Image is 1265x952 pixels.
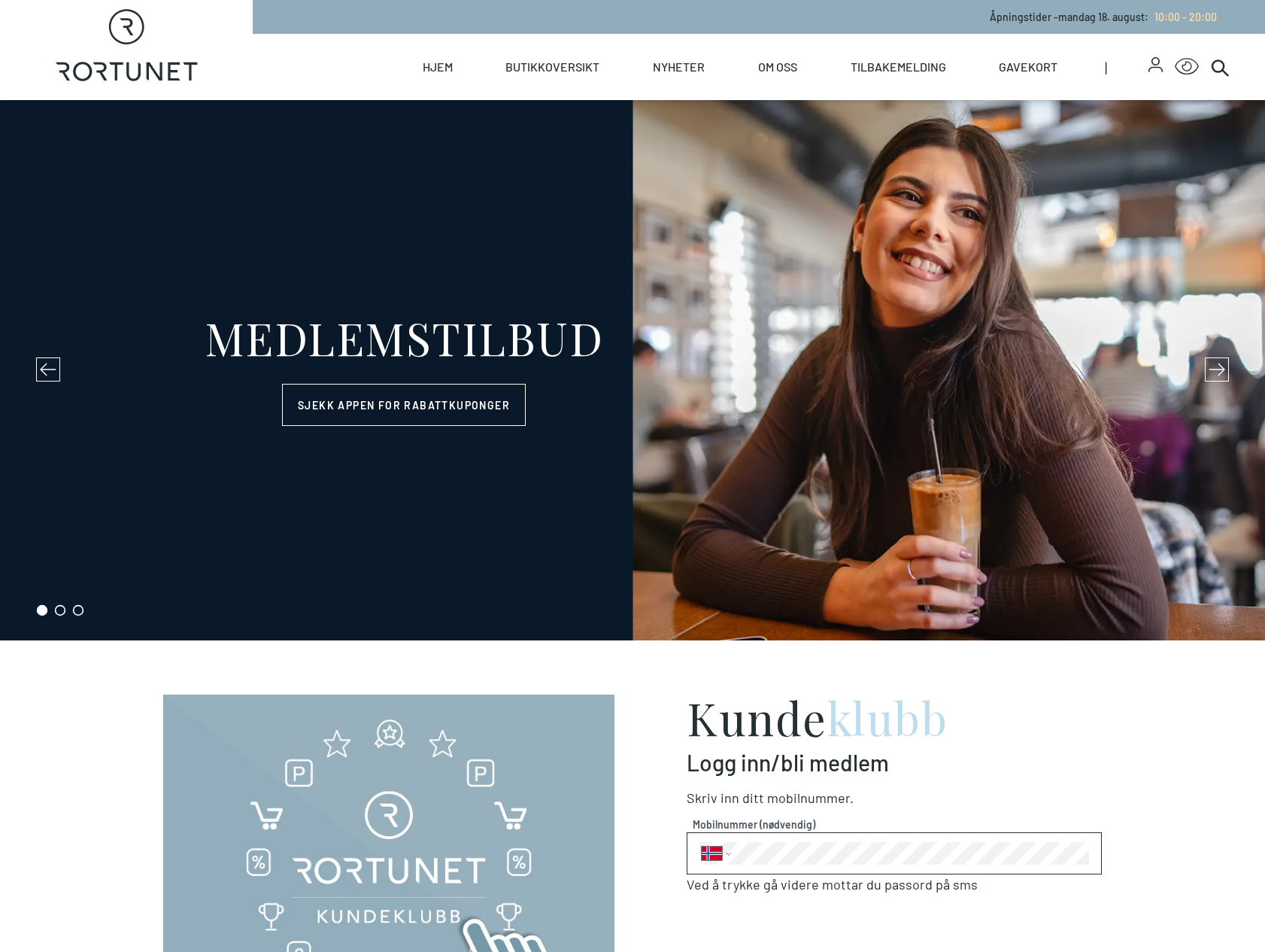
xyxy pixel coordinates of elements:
span: 10:00 - 20:00 [1154,11,1217,23]
a: Tilbakemelding [851,34,946,100]
span: klubb [827,687,948,747]
h2: Kunde [687,695,1102,740]
span: Mobilnummer (nødvendig) [693,817,1096,832]
p: Ved å trykke gå videre mottar du passord på sms [687,874,1102,895]
a: Nyheter [653,34,705,100]
a: Butikkoversikt [505,34,599,100]
a: Sjekk appen for rabattkuponger [282,384,526,426]
span: Mobilnummer . [767,789,854,806]
span: | [1105,34,1148,100]
div: MEDLEMSTILBUD [205,315,604,360]
p: Logg inn/bli medlem [687,749,1102,776]
p: Skriv inn ditt [687,788,1102,808]
a: 10:00 - 20:00 [1148,11,1217,23]
a: Gavekort [999,34,1057,100]
a: Om oss [758,34,797,100]
p: Åpningstider - mandag 18. august : [990,9,1217,25]
a: Hjem [423,34,453,100]
button: Open Accessibility Menu [1175,55,1199,79]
